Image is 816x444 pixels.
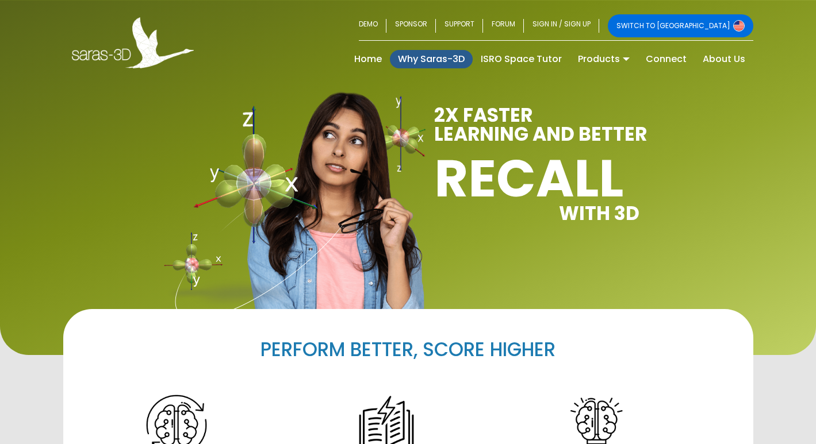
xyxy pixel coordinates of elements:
a: SIGN IN / SIGN UP [524,14,599,37]
a: About Us [695,50,753,68]
p: 2X FASTER [434,106,704,125]
img: Why Saras 3D [163,106,389,322]
img: Saras 3D [72,17,194,68]
a: Connect [638,50,695,68]
p: LEARNING AND BETTER [434,125,704,144]
a: SUPPORT [436,14,483,37]
a: Home [346,50,390,68]
img: Switch to USA [733,20,745,32]
a: SPONSOR [386,14,436,37]
a: Products [570,50,638,68]
a: DEMO [359,14,386,37]
img: Why Saras 3D [244,91,426,321]
h2: PERFORM BETTER, SCORE HIGHER [101,338,716,362]
img: Why Saras 3D [369,96,425,171]
a: ISRO Space Tutor [473,50,570,68]
h1: RECALL [434,155,704,202]
a: SWITCH TO [GEOGRAPHIC_DATA] [608,14,753,37]
a: FORUM [483,14,524,37]
a: Why Saras-3D [390,50,473,68]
